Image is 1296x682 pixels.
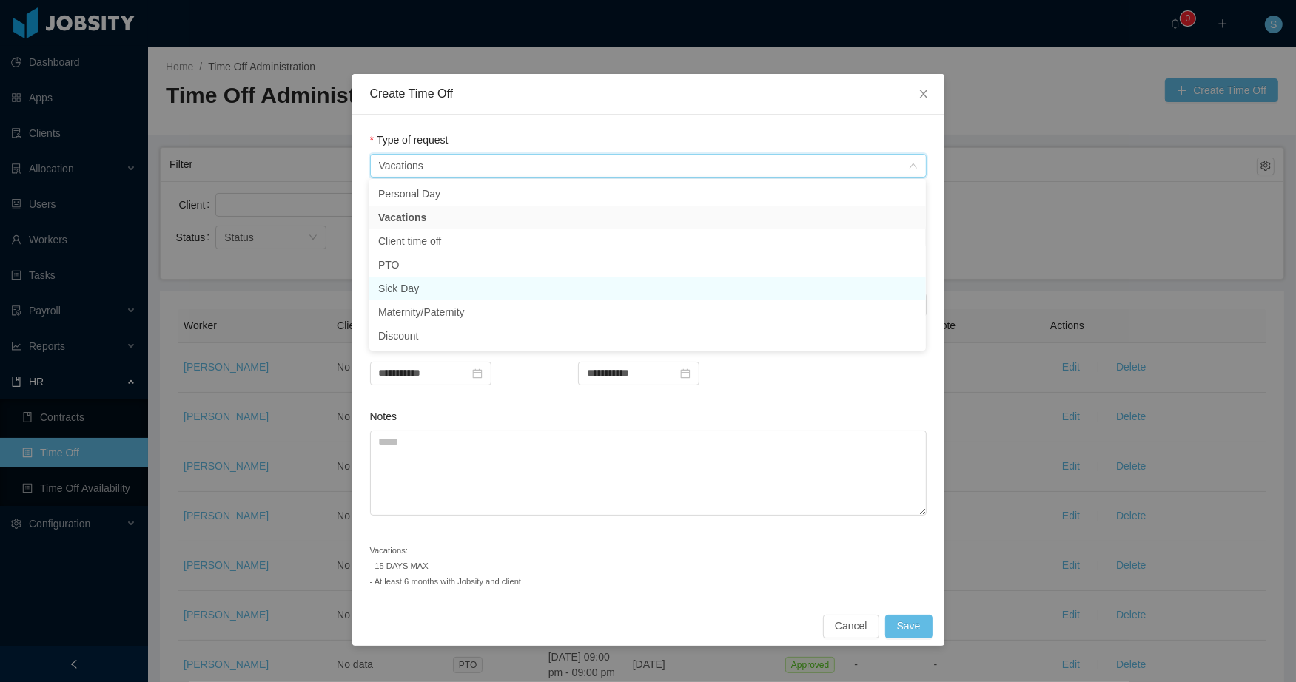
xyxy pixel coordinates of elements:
[823,615,879,638] button: Cancel
[369,253,926,277] li: PTO
[472,368,483,379] i: icon: calendar
[909,161,918,172] i: icon: down
[903,74,944,115] button: Close
[379,155,423,177] div: Vacations
[369,300,926,324] li: Maternity/Paternity
[370,431,927,516] textarea: Notes
[370,411,397,422] label: Notes
[578,342,628,354] label: End Date
[370,86,927,102] div: Create Time Off
[369,182,926,206] li: Personal Day
[369,206,926,229] li: Vacations
[370,134,449,146] label: Type of request
[680,368,691,379] i: icon: calendar
[370,546,522,586] small: Vacations: - 15 DAYS MAX - At least 6 months with Jobsity and client
[369,229,926,253] li: Client time off
[369,324,926,348] li: Discount
[369,277,926,300] li: Sick Day
[885,615,933,638] button: Save
[370,342,423,354] label: Start Date
[918,88,930,100] i: icon: close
